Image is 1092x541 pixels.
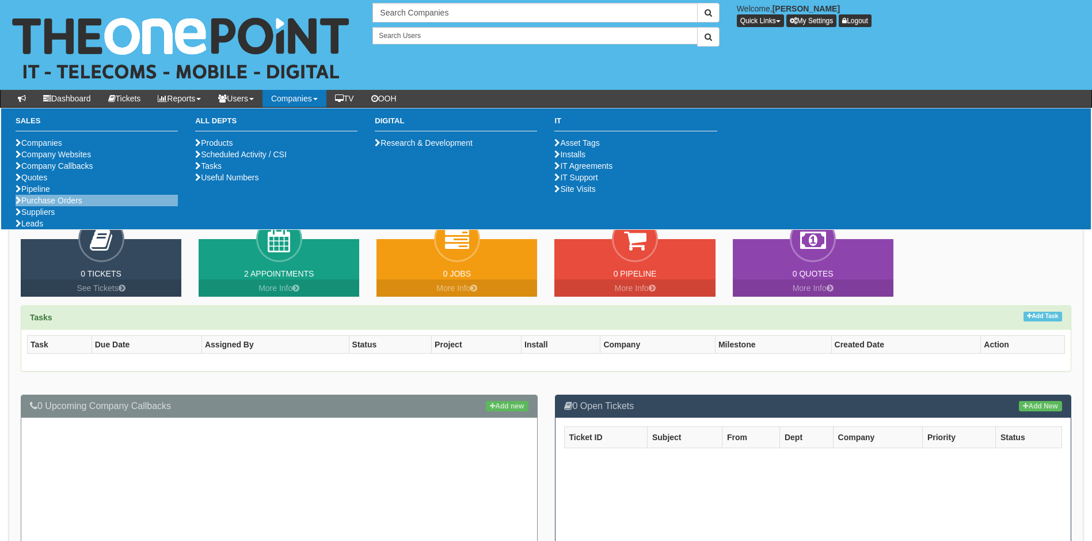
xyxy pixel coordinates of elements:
[16,138,62,147] a: Companies
[349,336,432,354] th: Status
[786,14,837,27] a: My Settings
[326,90,363,107] a: TV
[16,196,82,205] a: Purchase Orders
[30,313,52,322] strong: Tasks
[564,401,1063,411] h3: 0 Open Tickets
[981,336,1065,354] th: Action
[737,14,784,27] button: Quick Links
[195,117,357,131] h3: All Depts
[833,426,922,448] th: Company
[100,90,150,107] a: Tickets
[922,426,995,448] th: Priority
[16,150,91,159] a: Company Websites
[647,426,722,448] th: Subject
[92,336,201,354] th: Due Date
[262,90,326,107] a: Companies
[16,219,43,228] a: Leads
[1019,401,1062,411] a: Add New
[715,336,831,354] th: Milestone
[201,336,349,354] th: Assigned By
[375,117,537,131] h3: Digital
[614,269,657,278] a: 0 Pipeline
[722,426,779,448] th: From
[376,279,537,297] a: More Info
[995,426,1061,448] th: Status
[363,90,405,107] a: OOH
[564,426,647,448] th: Ticket ID
[195,150,287,159] a: Scheduled Activity / CSI
[600,336,716,354] th: Company
[35,90,100,107] a: Dashboard
[554,184,595,194] a: Site Visits
[779,426,833,448] th: Dept
[773,4,840,13] b: [PERSON_NAME]
[16,161,93,171] a: Company Callbacks
[16,207,55,217] a: Suppliers
[372,3,697,22] input: Search Companies
[486,401,528,411] a: Add new
[793,269,834,278] a: 0 Quotes
[375,138,473,147] a: Research & Development
[16,173,47,182] a: Quotes
[16,184,50,194] a: Pipeline
[831,336,981,354] th: Created Date
[432,336,522,354] th: Project
[1023,312,1062,321] a: Add Task
[554,173,598,182] a: IT Support
[522,336,600,354] th: Install
[554,117,717,131] h3: IT
[554,279,715,297] a: More Info
[728,3,1092,27] div: Welcome,
[149,90,210,107] a: Reports
[81,269,121,278] a: 0 Tickets
[195,161,222,171] a: Tasks
[199,279,359,297] a: More Info
[195,138,233,147] a: Products
[30,401,528,411] h3: 0 Upcoming Company Callbacks
[733,279,893,297] a: More Info
[21,279,181,297] a: See Tickets
[210,90,262,107] a: Users
[443,269,471,278] a: 0 Jobs
[28,336,92,354] th: Task
[372,27,697,44] input: Search Users
[839,14,872,27] a: Logout
[554,150,585,159] a: Installs
[195,173,258,182] a: Useful Numbers
[554,138,599,147] a: Asset Tags
[16,117,178,131] h3: Sales
[244,269,314,278] a: 2 Appointments
[554,161,612,171] a: IT Agreements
